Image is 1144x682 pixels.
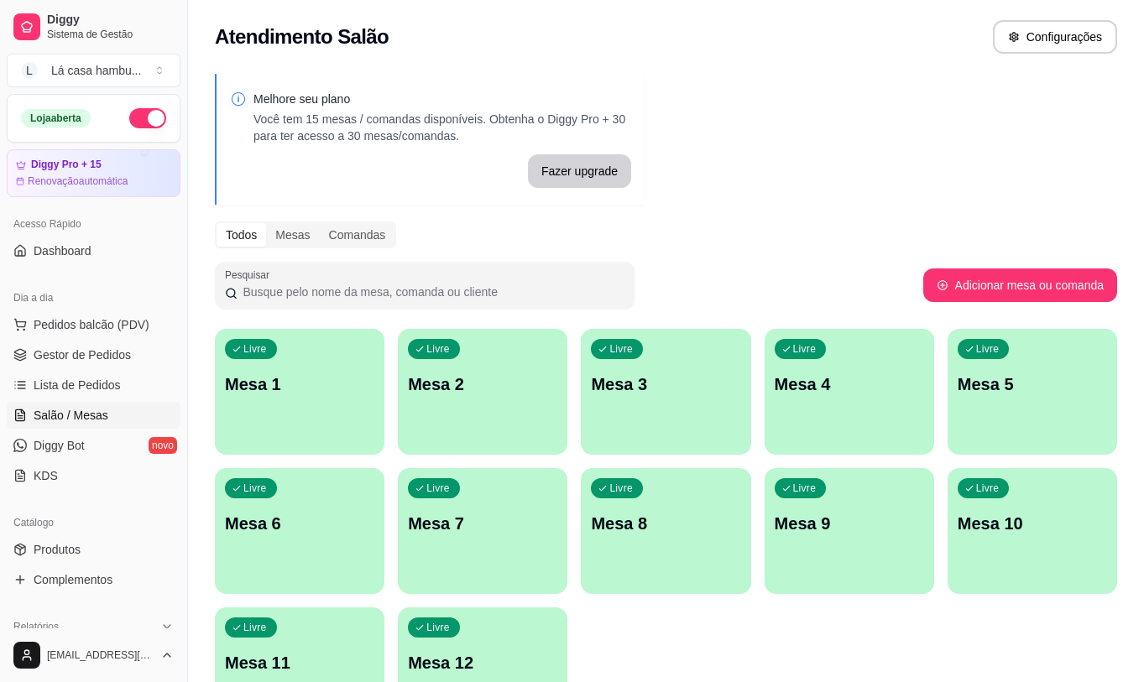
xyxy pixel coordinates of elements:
[948,329,1117,455] button: LivreMesa 5
[225,372,374,396] p: Mesa 1
[243,482,267,495] p: Livre
[243,621,267,634] p: Livre
[238,284,624,300] input: Pesquisar
[7,7,180,47] a: DiggySistema de Gestão
[408,651,557,674] p: Mesa 12
[47,13,174,28] span: Diggy
[253,111,631,144] p: Você tem 15 mesas / comandas disponíveis. Obtenha o Diggy Pro + 30 para ter acesso a 30 mesas/com...
[581,329,750,455] button: LivreMesa 3
[7,149,180,197] a: Diggy Pro + 15Renovaçãoautomática
[765,468,934,594] button: LivreMesa 9
[34,467,58,484] span: KDS
[581,468,750,594] button: LivreMesa 8
[225,651,374,674] p: Mesa 11
[765,329,934,455] button: LivreMesa 4
[793,482,817,495] p: Livre
[21,109,91,128] div: Loja aberta
[976,342,1000,356] p: Livre
[408,372,557,396] p: Mesa 2
[7,284,180,311] div: Dia a dia
[7,211,180,237] div: Acesso Rápido
[7,311,180,338] button: Pedidos balcão (PDV)
[7,54,180,87] button: Select a team
[609,342,633,356] p: Livre
[7,372,180,398] a: Lista de Pedidos
[34,407,108,424] span: Salão / Mesas
[609,482,633,495] p: Livre
[398,468,567,594] button: LivreMesa 7
[923,268,1117,302] button: Adicionar mesa ou comanda
[243,342,267,356] p: Livre
[215,23,389,50] h2: Atendimento Salão
[7,462,180,489] a: KDS
[7,237,180,264] a: Dashboard
[958,512,1107,535] p: Mesa 10
[34,571,112,588] span: Complementos
[993,20,1117,54] button: Configurações
[591,512,740,535] p: Mesa 8
[408,512,557,535] p: Mesa 7
[215,329,384,455] button: LivreMesa 1
[217,223,266,247] div: Todos
[225,512,374,535] p: Mesa 6
[21,62,38,79] span: L
[426,342,450,356] p: Livre
[7,341,180,368] a: Gestor de Pedidos
[34,316,149,333] span: Pedidos balcão (PDV)
[34,541,81,558] span: Produtos
[7,635,180,675] button: [EMAIL_ADDRESS][DOMAIN_NAME]
[398,329,567,455] button: LivreMesa 2
[47,648,154,662] span: [EMAIL_ADDRESS][DOMAIN_NAME]
[948,468,1117,594] button: LivreMesa 10
[958,372,1107,396] p: Mesa 5
[426,621,450,634] p: Livre
[976,482,1000,495] p: Livre
[215,468,384,594] button: LivreMesa 6
[13,620,59,633] span: Relatórios
[528,154,631,188] button: Fazer upgrade
[320,223,395,247] div: Comandas
[7,432,180,459] a: Diggy Botnovo
[28,174,128,188] article: Renovação automática
[7,509,180,536] div: Catálogo
[129,108,166,128] button: Alterar Status
[7,536,180,563] a: Produtos
[266,223,319,247] div: Mesas
[34,377,121,393] span: Lista de Pedidos
[51,62,141,79] div: Lá casa hambu ...
[591,372,740,396] p: Mesa 3
[426,482,450,495] p: Livre
[253,91,631,107] p: Melhore seu plano
[34,437,85,454] span: Diggy Bot
[225,268,275,282] label: Pesquisar
[793,342,817,356] p: Livre
[7,402,180,429] a: Salão / Mesas
[7,566,180,593] a: Complementos
[47,28,174,41] span: Sistema de Gestão
[775,372,924,396] p: Mesa 4
[34,346,131,363] span: Gestor de Pedidos
[775,512,924,535] p: Mesa 9
[31,159,102,171] article: Diggy Pro + 15
[34,242,91,259] span: Dashboard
